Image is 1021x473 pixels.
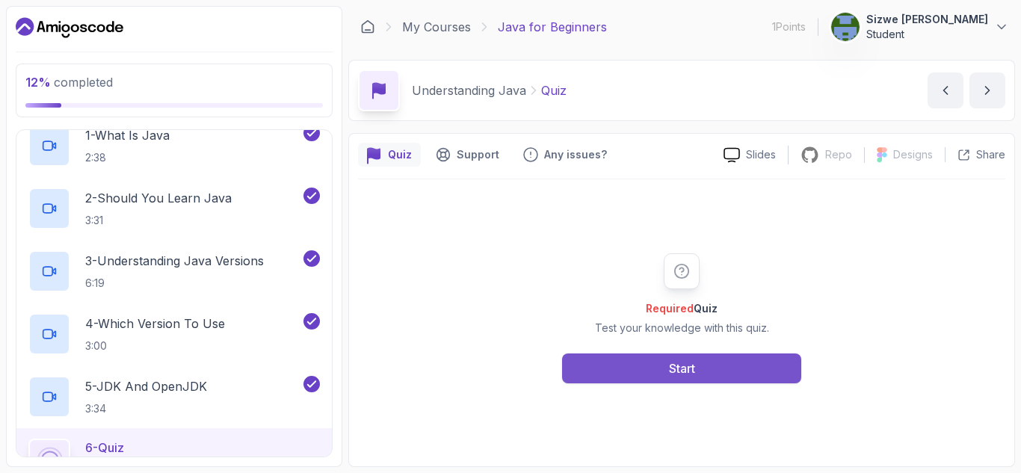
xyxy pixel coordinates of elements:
[412,81,526,99] p: Understanding Java
[866,12,988,27] p: Sizwe [PERSON_NAME]
[28,313,320,355] button: 4-Which Version To Use3:00
[85,276,264,291] p: 6:19
[969,72,1005,108] button: next content
[866,27,988,42] p: Student
[595,301,769,316] h2: Quiz
[712,147,788,163] a: Slides
[28,250,320,292] button: 3-Understanding Java Versions6:19
[830,12,1009,42] button: user profile imageSizwe [PERSON_NAME]Student
[928,72,963,108] button: previous content
[85,150,170,165] p: 2:38
[85,439,124,457] p: 6 - Quiz
[85,213,232,228] p: 3:31
[85,315,225,333] p: 4 - Which Version To Use
[28,188,320,229] button: 2-Should You Learn Java3:31
[358,143,421,167] button: quiz button
[893,147,933,162] p: Designs
[562,353,801,383] button: Start
[85,252,264,270] p: 3 - Understanding Java Versions
[595,321,769,336] p: Test your knowledge with this quiz.
[388,147,412,162] p: Quiz
[772,19,806,34] p: 1 Points
[28,376,320,418] button: 5-JDK And OpenJDK3:34
[402,18,471,36] a: My Courses
[541,81,567,99] p: Quiz
[427,143,508,167] button: Support button
[646,302,694,315] span: Required
[457,147,499,162] p: Support
[85,189,232,207] p: 2 - Should You Learn Java
[360,19,375,34] a: Dashboard
[825,147,852,162] p: Repo
[85,401,207,416] p: 3:34
[746,147,776,162] p: Slides
[85,338,225,353] p: 3:00
[28,125,320,167] button: 1-What Is Java2:38
[25,75,51,90] span: 12 %
[25,75,113,90] span: completed
[544,147,607,162] p: Any issues?
[85,377,207,395] p: 5 - JDK And OpenJDK
[16,16,123,40] a: Dashboard
[831,13,860,41] img: user profile image
[945,147,1005,162] button: Share
[976,147,1005,162] p: Share
[669,359,695,377] div: Start
[85,126,170,144] p: 1 - What Is Java
[514,143,616,167] button: Feedback button
[498,18,607,36] p: Java for Beginners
